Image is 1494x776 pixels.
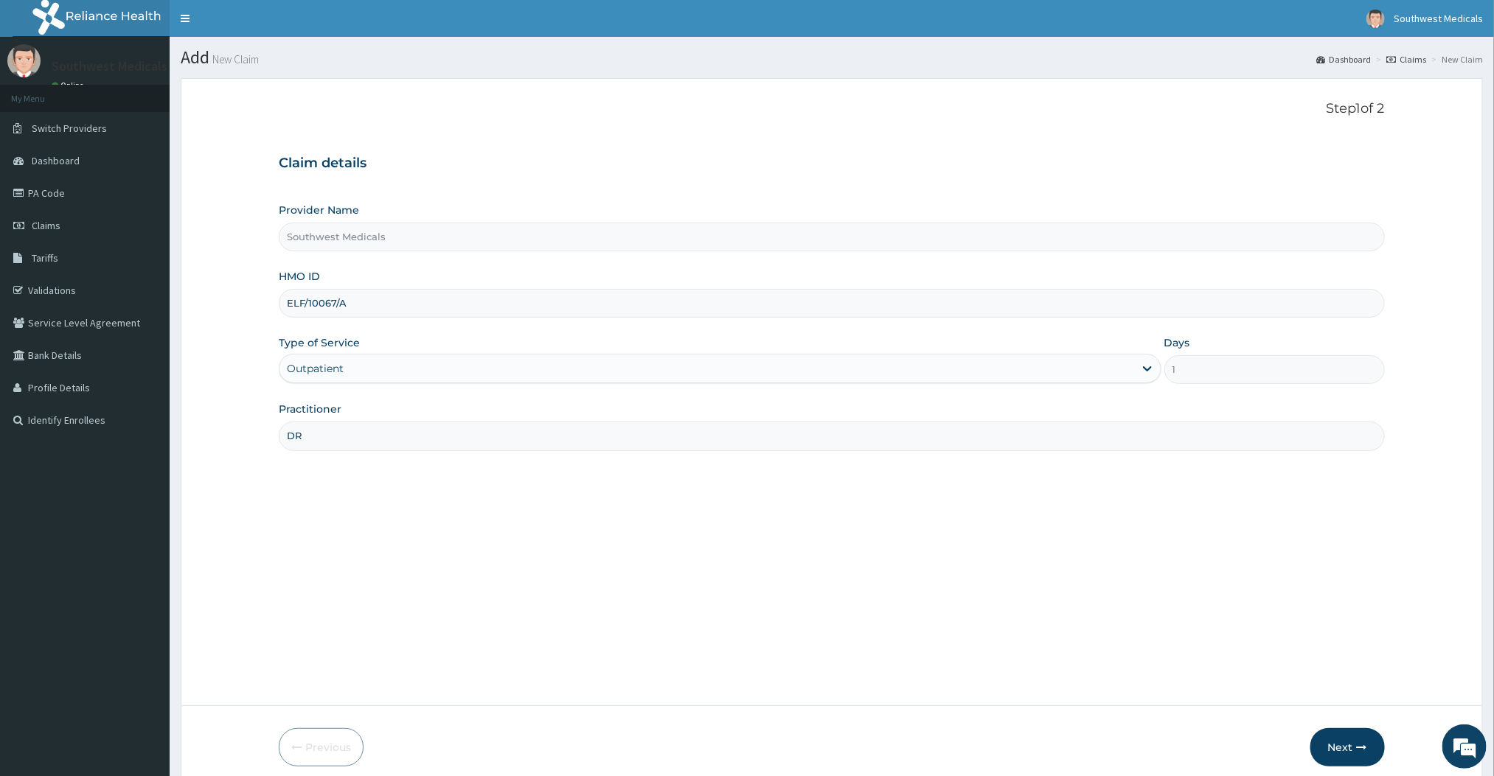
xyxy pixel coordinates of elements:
[32,122,107,135] span: Switch Providers
[52,80,87,91] a: Online
[279,402,341,416] label: Practitioner
[77,83,248,102] div: Chat with us now
[1316,53,1371,66] a: Dashboard
[52,60,167,73] p: Southwest Medicals
[279,335,360,350] label: Type of Service
[279,101,1384,117] p: Step 1 of 2
[1386,53,1426,66] a: Claims
[181,48,1483,67] h1: Add
[287,361,344,376] div: Outpatient
[1164,335,1190,350] label: Days
[279,155,1384,172] h3: Claim details
[279,728,364,766] button: Previous
[242,7,277,43] div: Minimize live chat window
[1366,10,1385,28] img: User Image
[7,402,281,454] textarea: Type your message and hit 'Enter'
[1394,12,1483,25] span: Southwest Medicals
[7,44,41,77] img: User Image
[279,269,320,284] label: HMO ID
[279,422,1384,450] input: Enter Name
[1310,728,1385,766] button: Next
[27,74,60,111] img: d_794563401_company_1708531726252_794563401
[209,54,259,65] small: New Claim
[32,219,60,232] span: Claims
[32,154,80,167] span: Dashboard
[279,289,1384,318] input: Enter HMO ID
[86,186,204,335] span: We're online!
[32,251,58,265] span: Tariffs
[1428,53,1483,66] li: New Claim
[279,203,359,217] label: Provider Name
